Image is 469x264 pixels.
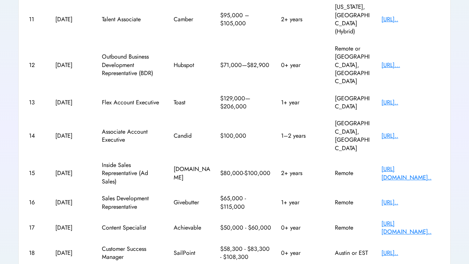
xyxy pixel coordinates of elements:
[174,15,210,23] div: Camber
[29,15,45,23] div: 11
[381,15,440,23] div: [URL]..
[29,224,45,232] div: 17
[335,3,372,36] div: [US_STATE], [GEOGRAPHIC_DATA] (Hybrid)
[220,11,272,28] div: $95,000 – $105,000
[281,61,325,69] div: 0+ year
[29,169,45,177] div: 15
[381,98,440,107] div: [URL]..
[220,245,272,261] div: $58,300 - $83,300 - $108,300
[29,198,45,207] div: 16
[281,224,325,232] div: 0+ year
[102,194,164,211] div: Sales Development Representative
[174,98,210,107] div: Toast
[220,194,272,211] div: $65,000 - $115,000
[102,245,164,261] div: Customer Success Manager
[55,15,92,23] div: [DATE]
[381,220,440,236] div: [URL][DOMAIN_NAME]..
[29,61,45,69] div: 12
[381,165,440,182] div: [URL][DOMAIN_NAME]..
[29,132,45,140] div: 14
[335,169,372,177] div: Remote
[220,169,272,177] div: $80,000-$100,000
[335,119,372,152] div: [GEOGRAPHIC_DATA], [GEOGRAPHIC_DATA]
[174,249,210,257] div: SailPoint
[220,132,272,140] div: $100,000
[335,198,372,207] div: Remote
[281,169,325,177] div: 2+ years
[55,132,92,140] div: [DATE]
[55,61,92,69] div: [DATE]
[220,61,272,69] div: $71,000—$82,900
[281,249,325,257] div: 0+ year
[55,98,92,107] div: [DATE]
[381,249,440,257] div: [URL]..
[335,45,372,86] div: Remote or [GEOGRAPHIC_DATA], [GEOGRAPHIC_DATA]
[174,224,210,232] div: Achievable
[55,169,92,177] div: [DATE]
[381,132,440,140] div: [URL]..
[102,161,164,186] div: Inside Sales Representative (Ad Sales)
[102,98,164,107] div: Flex Account Executive
[174,165,210,182] div: [DOMAIN_NAME]
[174,132,210,140] div: Candid
[281,98,325,107] div: 1+ year
[281,15,325,23] div: 2+ years
[102,53,164,77] div: Outbound Business Development Representative (BDR)
[381,61,440,69] div: [URL]...
[174,61,210,69] div: Hubspot
[102,15,164,23] div: Talent Associate
[281,132,325,140] div: 1–2 years
[55,198,92,207] div: [DATE]
[335,94,372,111] div: [GEOGRAPHIC_DATA]
[102,128,164,144] div: Associate Account Executive
[29,98,45,107] div: 13
[55,249,92,257] div: [DATE]
[220,224,272,232] div: $50,000 - $60,000
[29,249,45,257] div: 18
[281,198,325,207] div: 1+ year
[102,224,164,232] div: Content Specialist
[55,224,92,232] div: [DATE]
[220,94,272,111] div: $129,000—$206,000
[381,198,440,207] div: [URL]..
[174,198,210,207] div: Givebutter
[335,249,372,257] div: Austin or EST
[335,224,372,232] div: Remote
